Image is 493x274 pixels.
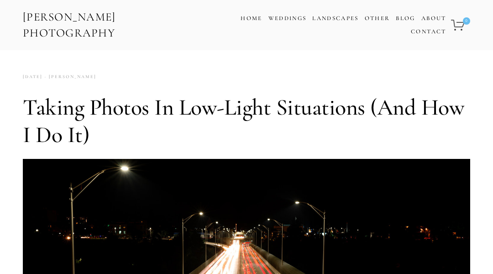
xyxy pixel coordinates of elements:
[312,15,358,22] a: Landscapes
[396,12,415,25] a: Blog
[268,15,307,22] a: Weddings
[463,17,470,25] span: 0
[365,15,390,22] a: Other
[450,14,471,36] a: 0 items in cart
[42,71,96,83] a: [PERSON_NAME]
[421,12,446,25] a: About
[23,71,42,83] time: [DATE]
[241,12,262,25] a: Home
[23,94,470,148] h1: Taking Photos in Low-Light Situations (And How I Do It)
[411,25,446,38] a: Contact
[22,7,207,43] a: [PERSON_NAME] Photography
